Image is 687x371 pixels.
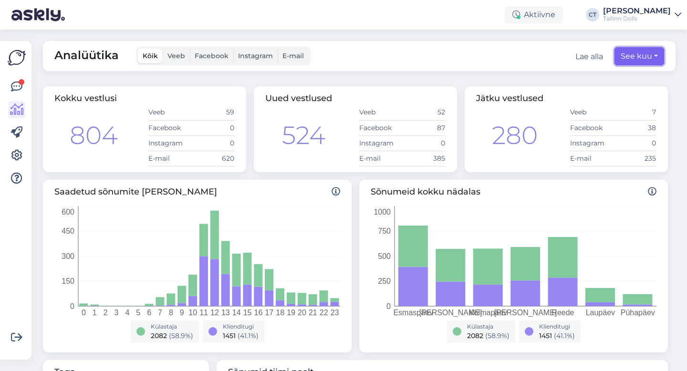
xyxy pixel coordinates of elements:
[467,331,483,340] span: 2082
[238,52,273,60] span: Instagram
[167,52,185,60] span: Veeb
[309,309,317,317] tspan: 21
[575,51,603,62] button: Lae alla
[469,309,507,317] tspan: Kolmapäev
[570,105,613,120] td: Veeb
[276,309,284,317] tspan: 18
[359,105,402,120] td: Veeb
[570,120,613,135] td: Facebook
[188,309,197,317] tspan: 10
[393,309,433,317] tspan: Esmaspäev
[191,135,235,151] td: 0
[570,151,613,166] td: E-mail
[282,52,304,60] span: E-mail
[191,120,235,135] td: 0
[613,151,656,166] td: 235
[378,252,391,260] tspan: 500
[221,309,230,317] tspan: 13
[62,252,74,260] tspan: 300
[54,47,119,65] span: Analüütika
[265,309,273,317] tspan: 17
[62,227,74,235] tspan: 450
[505,6,563,23] div: Aktiivne
[254,309,263,317] tspan: 16
[378,227,391,235] tspan: 750
[82,309,86,317] tspan: 0
[492,117,538,154] div: 280
[298,309,306,317] tspan: 20
[180,309,184,317] tspan: 9
[54,93,117,103] span: Kokku vestlusi
[199,309,208,317] tspan: 11
[539,331,552,340] span: 1451
[238,331,259,340] span: ( 41.1 %)
[93,309,97,317] tspan: 1
[136,309,140,317] tspan: 5
[539,322,575,331] div: Klienditugi
[467,322,510,331] div: Külastaja
[223,322,259,331] div: Klienditugi
[613,105,656,120] td: 7
[554,331,575,340] span: ( 41.1 %)
[148,105,191,120] td: Veeb
[552,309,574,317] tspan: Reede
[62,207,74,216] tspan: 600
[621,309,655,317] tspan: Pühapäev
[148,151,191,166] td: E-mail
[62,277,74,285] tspan: 150
[8,49,26,67] img: Askly Logo
[614,47,664,65] button: See kuu
[223,331,236,340] span: 1451
[603,15,671,22] div: Tallinn Dolls
[143,52,158,60] span: Kõik
[359,151,402,166] td: E-mail
[54,185,340,198] span: Saadetud sõnumite [PERSON_NAME]
[148,135,191,151] td: Instagram
[586,8,599,21] div: CT
[402,120,446,135] td: 87
[243,309,252,317] tspan: 15
[320,309,328,317] tspan: 22
[570,135,613,151] td: Instagram
[148,120,191,135] td: Facebook
[282,117,325,154] div: 524
[151,322,193,331] div: Külastaja
[70,117,118,154] div: 804
[613,135,656,151] td: 0
[378,277,391,285] tspan: 250
[232,309,241,317] tspan: 14
[485,331,510,340] span: ( 58.9 %)
[371,185,656,198] span: Sõnumeid kokku nädalas
[70,302,74,310] tspan: 0
[374,207,391,216] tspan: 1000
[402,105,446,120] td: 52
[114,309,119,317] tspan: 3
[359,135,402,151] td: Instagram
[402,135,446,151] td: 0
[476,93,543,103] span: Jätku vestlused
[402,151,446,166] td: 385
[603,7,671,15] div: [PERSON_NAME]
[191,105,235,120] td: 59
[386,302,391,310] tspan: 0
[613,120,656,135] td: 38
[331,309,339,317] tspan: 23
[265,93,332,103] span: Uued vestlused
[147,309,151,317] tspan: 6
[210,309,219,317] tspan: 12
[125,309,129,317] tspan: 4
[158,309,162,317] tspan: 7
[169,331,193,340] span: ( 58.9 %)
[586,309,615,317] tspan: Laupäev
[191,151,235,166] td: 620
[359,120,402,135] td: Facebook
[603,7,681,22] a: [PERSON_NAME]Tallinn Dolls
[104,309,108,317] tspan: 2
[195,52,229,60] span: Facebook
[494,309,557,317] tspan: [PERSON_NAME]
[287,309,295,317] tspan: 19
[151,331,167,340] span: 2082
[419,309,482,317] tspan: [PERSON_NAME]
[169,309,173,317] tspan: 8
